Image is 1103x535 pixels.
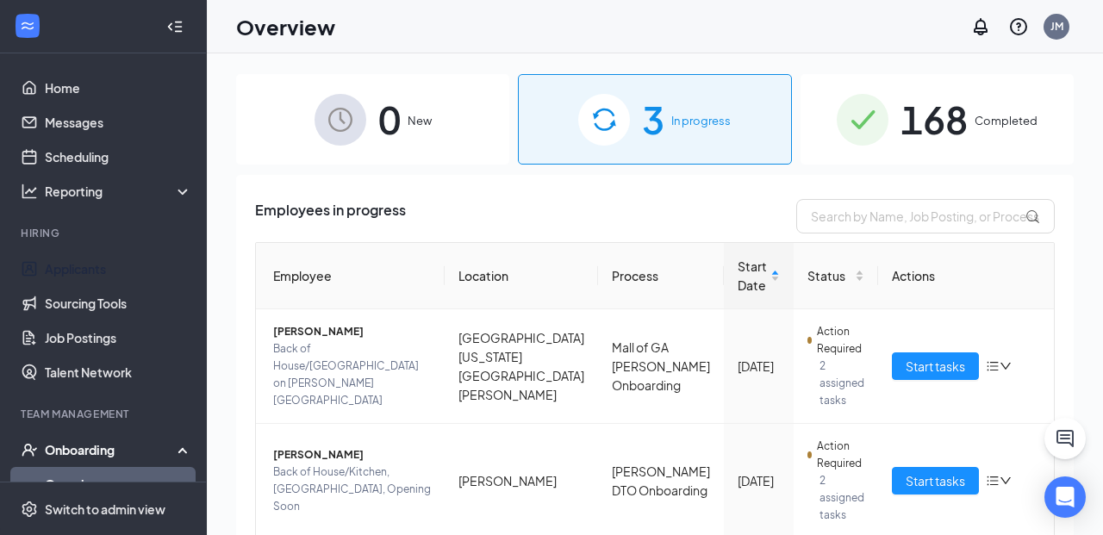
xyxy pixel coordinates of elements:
[273,323,431,340] span: [PERSON_NAME]
[21,183,38,200] svg: Analysis
[1044,418,1086,459] button: ChatActive
[273,446,431,463] span: [PERSON_NAME]
[906,357,965,376] span: Start tasks
[598,243,724,309] th: Process
[273,340,431,409] span: Back of House/[GEOGRAPHIC_DATA] on [PERSON_NAME][GEOGRAPHIC_DATA]
[986,474,1000,488] span: bars
[986,359,1000,373] span: bars
[819,358,864,409] span: 2 assigned tasks
[45,441,178,458] div: Onboarding
[236,12,335,41] h1: Overview
[1055,428,1075,449] svg: ChatActive
[166,18,184,35] svg: Collapse
[892,352,979,380] button: Start tasks
[1000,475,1012,487] span: down
[598,309,724,424] td: Mall of GA [PERSON_NAME] Onboarding
[794,243,878,309] th: Status
[45,320,192,355] a: Job Postings
[21,501,38,518] svg: Settings
[255,199,406,233] span: Employees in progress
[1008,16,1029,37] svg: QuestionInfo
[378,90,401,149] span: 0
[900,90,968,149] span: 168
[445,243,598,309] th: Location
[408,112,432,129] span: New
[45,105,192,140] a: Messages
[1000,360,1012,372] span: down
[21,407,189,421] div: Team Management
[796,199,1055,233] input: Search by Name, Job Posting, or Process
[45,140,192,174] a: Scheduling
[817,438,864,472] span: Action Required
[45,355,192,389] a: Talent Network
[807,266,851,285] span: Status
[445,309,598,424] td: [GEOGRAPHIC_DATA][US_STATE] [GEOGRAPHIC_DATA][PERSON_NAME]
[642,90,664,149] span: 3
[975,112,1038,129] span: Completed
[1050,19,1063,34] div: JM
[45,183,193,200] div: Reporting
[892,467,979,495] button: Start tasks
[256,243,445,309] th: Employee
[19,17,36,34] svg: WorkstreamLogo
[273,463,431,515] span: Back of House/Kitchen, [GEOGRAPHIC_DATA], Opening Soon
[970,16,991,37] svg: Notifications
[45,467,192,501] a: Overview
[671,112,731,129] span: In progress
[738,471,780,490] div: [DATE]
[819,472,864,524] span: 2 assigned tasks
[738,357,780,376] div: [DATE]
[738,257,767,295] span: Start Date
[45,71,192,105] a: Home
[906,471,965,490] span: Start tasks
[817,323,864,358] span: Action Required
[21,226,189,240] div: Hiring
[45,286,192,320] a: Sourcing Tools
[21,441,38,458] svg: UserCheck
[878,243,1054,309] th: Actions
[45,252,192,286] a: Applicants
[1044,476,1086,518] div: Open Intercom Messenger
[45,501,165,518] div: Switch to admin view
